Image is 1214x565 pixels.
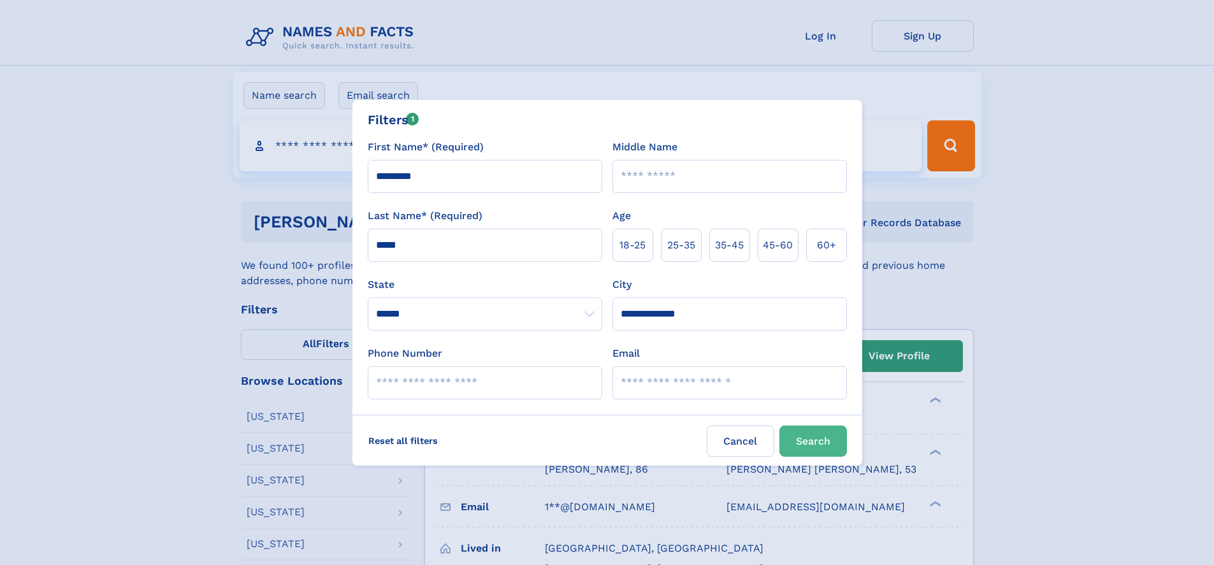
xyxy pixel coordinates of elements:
[763,238,793,253] span: 45‑60
[368,277,602,292] label: State
[817,238,836,253] span: 60+
[368,208,482,224] label: Last Name* (Required)
[612,139,677,155] label: Middle Name
[612,277,632,292] label: City
[368,110,419,129] div: Filters
[779,426,847,457] button: Search
[707,426,774,457] label: Cancel
[360,426,446,456] label: Reset all filters
[612,208,631,224] label: Age
[619,238,646,253] span: 18‑25
[667,238,695,253] span: 25‑35
[368,139,484,155] label: First Name* (Required)
[612,346,640,361] label: Email
[715,238,744,253] span: 35‑45
[368,346,442,361] label: Phone Number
